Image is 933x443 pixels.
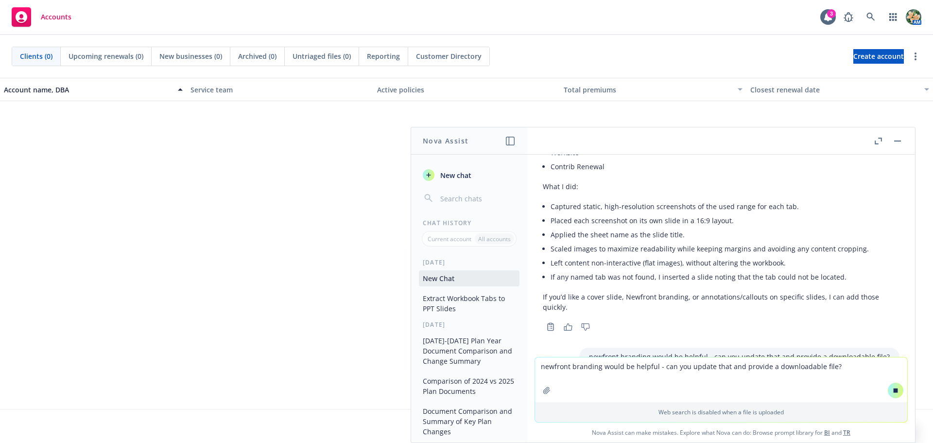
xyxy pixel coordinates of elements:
[843,428,850,437] a: TR
[238,51,276,61] span: Archived (0)
[531,423,911,443] span: Nova Assist can make mistakes. Explore what Nova can do: Browse prompt library for and
[906,9,921,25] img: photo
[551,242,899,256] li: Scaled images to maximize readability while keeping margins and avoiding any content cropping.
[411,219,527,227] div: Chat History
[560,78,746,101] button: Total premiums
[377,85,556,95] div: Active policies
[411,258,527,266] div: [DATE]
[564,85,732,95] div: Total premiums
[551,199,899,213] li: Captured static, high-resolution screenshots of the used range for each tab.
[589,352,890,362] p: newfront branding would be helpful - can you update that and provide a downloadable file?
[478,235,511,243] p: All accounts
[824,428,830,437] a: BI
[750,85,918,95] div: Closest renewal date
[423,136,468,146] h1: Nova Assist
[853,49,904,64] a: Create account
[367,51,400,61] span: Reporting
[419,290,519,317] button: Extract Workbook Tabs to PPT Slides
[883,7,903,27] a: Switch app
[827,9,836,18] div: 3
[438,170,471,180] span: New chat
[416,51,482,61] span: Customer Directory
[551,270,899,284] li: If any named tab was not found, I inserted a slide noting that the tab could not be located.
[541,408,901,416] p: Web search is disabled when a file is uploaded
[69,51,143,61] span: Upcoming renewals (0)
[543,292,899,312] p: If you’d like a cover slide, Newfront branding, or annotations/callouts on specific slides, I can...
[839,7,858,27] a: Report a Bug
[419,373,519,399] button: Comparison of 2024 vs 2025 Plan Documents
[190,85,369,95] div: Service team
[419,333,519,369] button: [DATE]-[DATE] Plan Year Document Comparison and Change Summary
[419,166,519,184] button: New chat
[411,320,527,329] div: [DATE]
[438,192,516,205] input: Search chats
[551,213,899,228] li: Placed each screenshot on its own slide in a 16:9 layout.
[419,403,519,440] button: Document Comparison and Summary of Key Plan Changes
[546,322,555,331] svg: Copy to clipboard
[551,256,899,270] li: Left content non-interactive (flat images), without altering the workbook.
[861,7,881,27] a: Search
[551,228,899,242] li: Applied the sheet name as the slide title.
[8,3,75,31] a: Accounts
[4,85,172,95] div: Account name, DBA
[187,78,373,101] button: Service team
[41,13,71,21] span: Accounts
[551,159,899,174] li: Contrib Renewal
[746,78,933,101] button: Closest renewal date
[853,47,904,66] span: Create account
[543,181,899,192] p: What I did:
[293,51,351,61] span: Untriaged files (0)
[20,51,52,61] span: Clients (0)
[373,78,560,101] button: Active policies
[910,51,921,62] a: more
[419,270,519,286] button: New Chat
[159,51,222,61] span: New businesses (0)
[428,235,471,243] p: Current account
[578,320,593,334] button: Thumbs down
